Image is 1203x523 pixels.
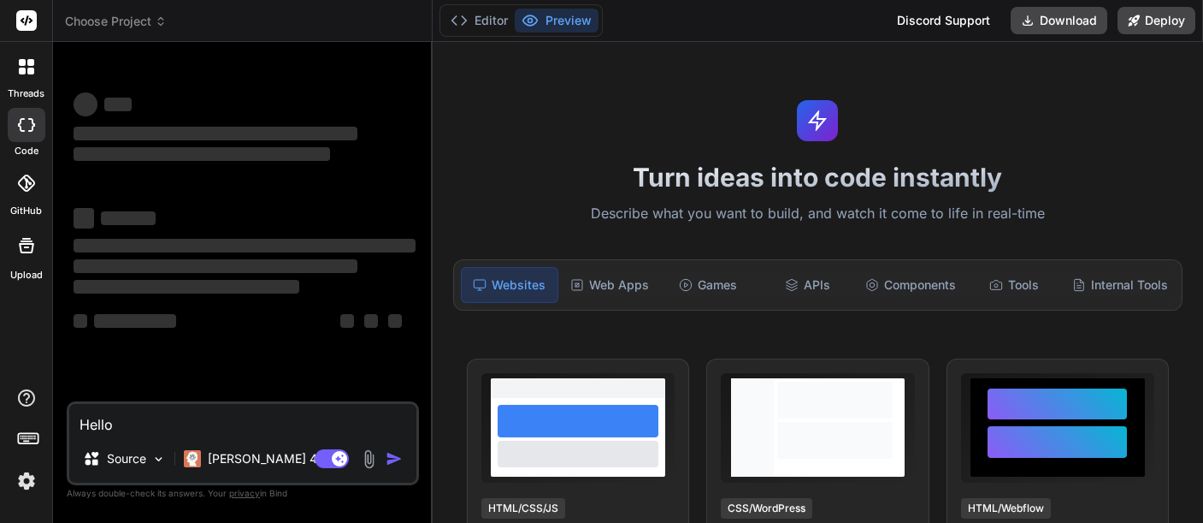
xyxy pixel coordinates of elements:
[74,147,330,161] span: ‌
[10,204,42,218] label: GitHub
[151,452,166,467] img: Pick Models
[481,498,565,519] div: HTML/CSS/JS
[74,92,97,116] span: ‌
[887,7,1000,34] div: Discord Support
[104,98,132,111] span: ‌
[67,485,419,502] p: Always double-check its answers. Your in Bind
[15,144,38,158] label: code
[966,267,1062,303] div: Tools
[101,211,156,225] span: ‌
[74,259,357,273] span: ‌
[364,314,378,328] span: ‌
[515,9,599,33] button: Preview
[444,9,515,33] button: Editor
[74,127,357,140] span: ‌
[107,450,146,467] p: Source
[388,314,402,328] span: ‌
[12,467,41,496] img: settings
[359,449,379,469] img: attachment
[1011,7,1107,34] button: Download
[858,267,963,303] div: Components
[961,498,1051,519] div: HTML/Webflow
[69,404,416,435] textarea: Hello
[340,314,354,328] span: ‌
[1065,267,1175,303] div: Internal Tools
[386,450,403,467] img: icon
[229,488,260,498] span: privacy
[759,267,855,303] div: APIs
[94,314,176,328] span: ‌
[562,267,658,303] div: Web Apps
[10,268,43,282] label: Upload
[208,450,335,467] p: [PERSON_NAME] 4 S..
[661,267,757,303] div: Games
[65,13,167,30] span: Choose Project
[74,208,94,229] span: ‌
[1117,7,1195,34] button: Deploy
[74,280,299,294] span: ‌
[184,450,201,467] img: Claude 4 Sonnet
[443,203,1193,225] p: Describe what you want to build, and watch it come to life in real-time
[74,314,87,328] span: ‌
[8,86,44,101] label: threads
[721,498,812,519] div: CSS/WordPress
[461,267,558,303] div: Websites
[74,239,416,253] span: ‌
[443,162,1193,193] h1: Turn ideas into code instantly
